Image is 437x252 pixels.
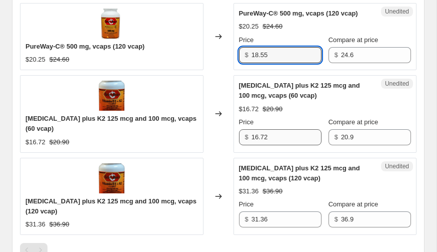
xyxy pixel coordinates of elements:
div: $20.25 [239,22,259,32]
span: Unedited [385,80,409,88]
span: Unedited [385,8,409,16]
span: $ [245,51,248,59]
strike: $20.90 [49,137,69,147]
strike: $36.90 [49,219,69,229]
span: Price [239,118,254,126]
span: $ [334,133,338,141]
span: $ [334,215,338,223]
img: 9751_D3_and_K2_125_and_100-removebg-preview-min_80x.png [96,163,126,193]
span: $ [245,133,248,141]
div: $20.25 [25,55,45,65]
strike: $24.60 [49,55,69,65]
span: Price [239,36,254,44]
span: [MEDICAL_DATA] plus K2 125 mcg and 100 mcg, vcaps (120 vcap) [25,197,196,215]
img: 421_Pureway_C-removebg-preview-min_80x.png [96,9,126,39]
span: [MEDICAL_DATA] plus K2 125 mcg and 100 mcg, vcaps (120 vcap) [239,164,360,182]
span: Compare at price [328,36,378,44]
img: 9751_D3_and_K2_125_and_100-removebg-preview-min_80x.png [96,81,126,111]
div: $16.72 [25,137,45,147]
strike: $36.90 [262,186,282,196]
span: Price [239,200,254,208]
span: [MEDICAL_DATA] plus K2 125 mcg and 100 mcg, vcaps (60 vcap) [25,115,196,132]
span: Compare at price [328,118,378,126]
span: $ [334,51,338,59]
span: PureWay-C® 500 mg, vcaps (120 vcap) [25,43,144,50]
div: $31.36 [239,186,259,196]
span: PureWay-C® 500 mg, vcaps (120 vcap) [239,10,358,17]
strike: $24.60 [262,22,282,32]
div: $31.36 [25,219,45,229]
div: $16.72 [239,104,259,114]
span: Unedited [385,162,409,170]
span: Compare at price [328,200,378,208]
span: $ [245,215,248,223]
strike: $20.90 [262,104,282,114]
span: [MEDICAL_DATA] plus K2 125 mcg and 100 mcg, vcaps (60 vcap) [239,82,360,99]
